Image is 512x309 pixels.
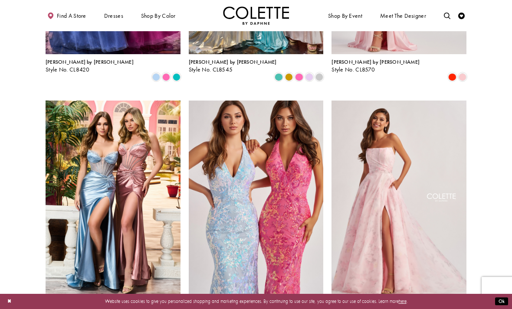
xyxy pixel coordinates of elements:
span: Meet the designer [380,13,426,19]
a: Check Wishlist [456,7,466,25]
a: Find a store [46,7,88,25]
span: Style No. CL8570 [331,66,375,73]
button: Close Dialog [4,296,15,307]
img: Colette by Daphne [223,7,289,25]
a: Toggle search [442,7,452,25]
span: Shop By Event [328,13,362,19]
span: Dresses [104,13,123,19]
i: Gold [285,73,293,81]
span: Style No. CL8545 [189,66,233,73]
i: Periwinkle [152,73,160,81]
span: Shop By Event [326,7,364,25]
span: Style No. CL8420 [46,66,90,73]
div: Colette by Daphne Style No. CL8570 [331,59,420,73]
span: [PERSON_NAME] by [PERSON_NAME] [331,59,420,65]
span: Find a store [57,13,86,19]
i: Jade [173,73,181,81]
a: Visit Colette by Daphne Style No. CL8560 Page [46,101,181,296]
i: Lilac [305,73,313,81]
i: Ice Pink [459,73,466,81]
span: Shop by color [141,13,176,19]
div: Colette by Daphne Style No. CL8420 [46,59,134,73]
a: Visit Colette by Daphne Style No. CL8495 Page [189,101,324,296]
button: Submit Dialog [495,297,508,306]
a: Meet the designer [378,7,428,25]
span: [PERSON_NAME] by [PERSON_NAME] [46,59,134,65]
span: Shop by color [139,7,177,25]
a: Visit Home Page [223,7,289,25]
a: here [399,298,407,304]
div: Colette by Daphne Style No. CL8545 [189,59,277,73]
a: Visit Colette by Daphne Style No. CL8635 Page [331,101,466,296]
p: Website uses cookies to give you personalized shopping and marketing experiences. By continuing t... [47,297,465,306]
span: Dresses [102,7,125,25]
span: [PERSON_NAME] by [PERSON_NAME] [189,59,277,65]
